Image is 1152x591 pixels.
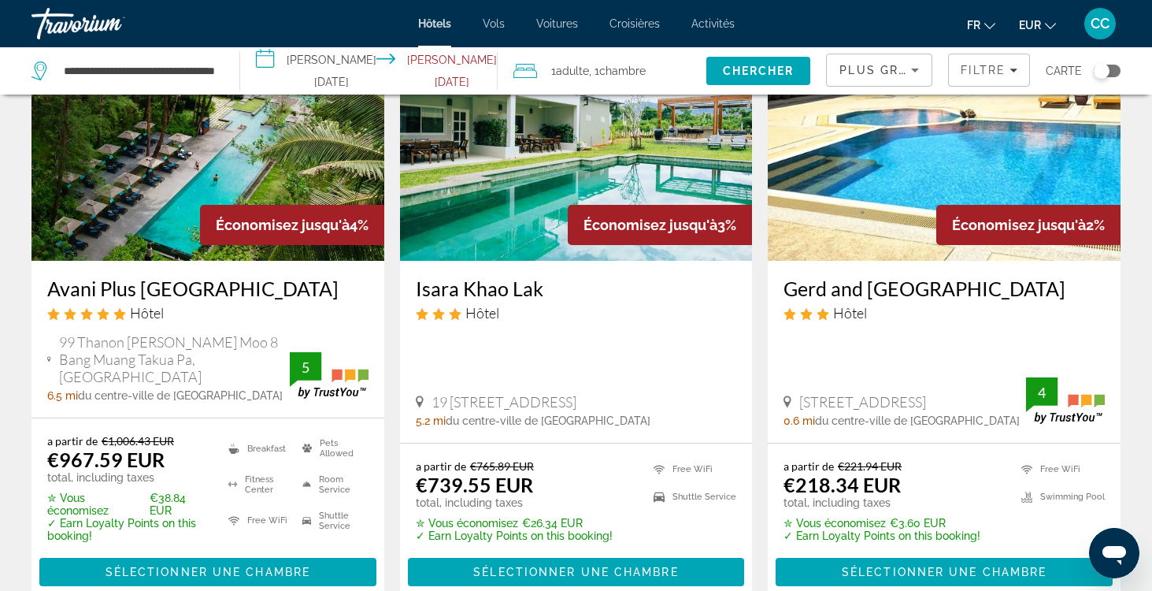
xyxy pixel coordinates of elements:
a: Travorium [31,3,189,44]
p: total, including taxes [416,496,613,509]
a: Sélectionner une chambre [776,562,1113,579]
div: 3 star Hotel [416,304,737,322]
span: Chambre [599,65,646,77]
span: CC [1091,16,1109,32]
p: €38.84 EUR [47,492,209,517]
span: Filtre [961,64,1006,76]
li: Shuttle Service [294,507,369,535]
li: Free WiFi [646,459,736,479]
button: User Menu [1080,7,1121,40]
img: Isara Khao Lak [400,9,753,261]
p: ✓ Earn Loyalty Points on this booking! [416,530,613,542]
span: Hôtel [833,304,867,322]
a: Gerd and [GEOGRAPHIC_DATA] [783,277,1105,300]
div: 5 [290,358,321,377]
span: Économisez jusqu'à [952,217,1086,233]
li: Pets Allowed [294,434,369,463]
span: Hôtel [130,304,164,322]
button: Filters [948,54,1030,87]
span: 6.5 mi [47,389,78,402]
a: Voitures [536,17,578,30]
p: €3.60 EUR [783,517,980,530]
span: Économisez jusqu'à [583,217,717,233]
img: TrustYou guest rating badge [290,352,369,399]
span: Économisez jusqu'à [216,217,350,233]
button: Sélectionner une chambre [776,558,1113,586]
span: Sélectionner une chambre [842,566,1046,578]
span: du centre-ville de [GEOGRAPHIC_DATA] [815,414,1020,427]
span: ✮ Vous économisez [416,517,518,530]
div: 4 [1026,383,1058,402]
li: Free WiFi [1013,459,1105,479]
input: Search hotel destination [62,59,216,83]
span: ✮ Vous économisez [47,492,146,517]
p: €26.34 EUR [416,517,613,530]
span: [STREET_ADDRESS] [799,393,926,411]
p: ✓ Earn Loyalty Points on this booking! [783,530,980,542]
span: Sélectionner une chambre [106,566,310,578]
div: 5 star Hotel [47,304,369,322]
img: Avani Plus Khao Lak Resort [31,9,384,261]
button: Sélectionner une chambre [408,558,745,586]
span: du centre-ville de [GEOGRAPHIC_DATA] [446,414,650,427]
ins: €218.34 EUR [783,473,901,496]
span: , 1 [589,60,646,82]
ins: €739.55 EUR [416,473,533,496]
span: 1 [551,60,589,82]
div: 3% [568,205,752,245]
span: Hôtel [465,304,499,322]
del: €765.89 EUR [470,459,534,473]
a: Isara Khao Lak [416,277,737,300]
iframe: Bouton de lancement de la fenêtre de messagerie [1089,528,1139,578]
button: Select check in and out date [240,47,498,95]
span: EUR [1019,19,1041,32]
span: 19 [STREET_ADDRESS] [432,393,576,411]
span: Vols [483,17,505,30]
a: Avani Plus [GEOGRAPHIC_DATA] [47,277,369,300]
a: Sélectionner une chambre [408,562,745,579]
p: total, including taxes [783,496,980,509]
a: Hôtels [418,17,451,30]
span: Sélectionner une chambre [473,566,678,578]
span: a partir de [416,459,466,473]
img: TrustYou guest rating badge [1026,377,1105,424]
button: Change currency [1019,13,1056,36]
p: total, including taxes [47,471,209,484]
button: Toggle map [1082,64,1121,78]
li: Breakfast [220,434,294,463]
div: 3 star Hotel [783,304,1105,322]
li: Free WiFi [220,507,294,535]
li: Room Service [294,470,369,499]
span: 99 Thanon [PERSON_NAME] Moo 8 Bang Muang Takua Pa, [GEOGRAPHIC_DATA] [59,333,290,385]
p: ✓ Earn Loyalty Points on this booking! [47,517,209,542]
a: Sélectionner une chambre [39,562,376,579]
img: Gerd and Noi Resort Khao Lak [768,9,1121,261]
span: Chercher [723,65,795,77]
div: 4% [200,205,384,245]
span: du centre-ville de [GEOGRAPHIC_DATA] [78,389,283,402]
span: Plus grandes économies [839,64,1028,76]
span: Adulte [556,65,589,77]
span: fr [967,19,980,32]
div: 2% [936,205,1121,245]
ins: €967.59 EUR [47,448,165,471]
li: Fitness Center [220,470,294,499]
a: Croisières [609,17,660,30]
del: €221.94 EUR [838,459,902,473]
button: Change language [967,13,995,36]
del: €1,006.43 EUR [102,434,174,448]
span: 0.6 mi [783,414,815,427]
button: Travelers: 1 adult, 0 children [498,47,706,95]
a: Activités [691,17,735,30]
span: ✮ Vous économisez [783,517,886,530]
button: Sélectionner une chambre [39,558,376,586]
span: a partir de [47,434,98,448]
